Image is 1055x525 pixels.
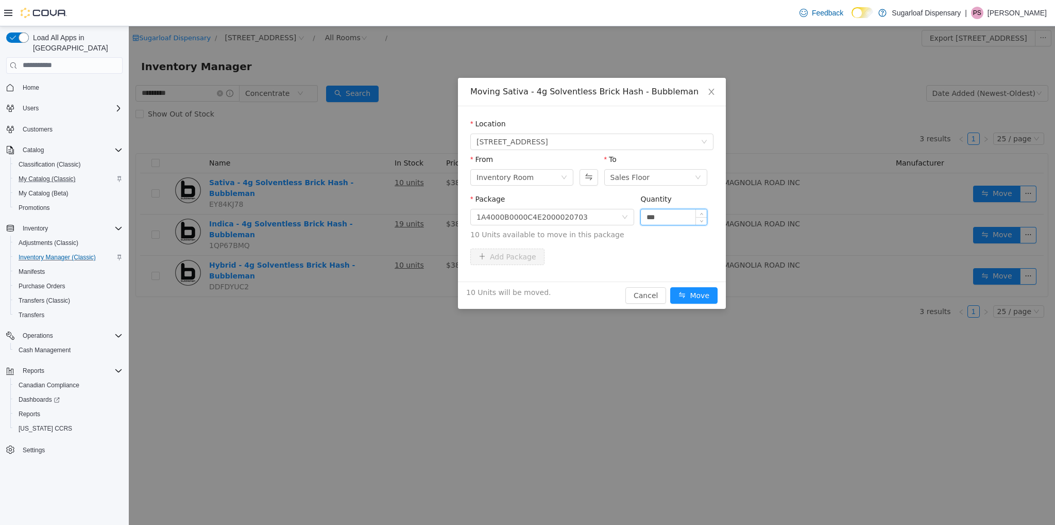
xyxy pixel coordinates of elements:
[14,251,123,264] span: Inventory Manager (Classic)
[14,251,100,264] a: Inventory Manager (Classic)
[482,143,521,159] div: Sales Floor
[512,169,543,177] label: Quantity
[475,129,488,137] label: To
[14,309,48,321] a: Transfers
[342,203,585,214] span: 10 Units available to move in this package
[342,60,585,71] div: Moving Sativa - 4g Solventless Brick Hash - Bubbleman
[14,280,70,292] a: Purchase Orders
[571,186,574,189] i: icon: up
[10,308,127,322] button: Transfers
[14,266,123,278] span: Manifests
[19,443,123,456] span: Settings
[14,187,123,200] span: My Catalog (Beta)
[23,104,39,112] span: Users
[19,365,123,377] span: Reports
[19,239,78,247] span: Adjustments (Classic)
[10,201,127,215] button: Promotions
[14,344,75,356] a: Cash Management
[23,84,39,92] span: Home
[10,157,127,172] button: Classification (Classic)
[2,221,127,236] button: Inventory
[14,379,123,391] span: Canadian Compliance
[14,393,123,406] span: Dashboards
[852,7,873,18] input: Dark Mode
[19,410,40,418] span: Reports
[14,202,123,214] span: Promotions
[2,80,127,95] button: Home
[23,367,44,375] span: Reports
[19,102,43,114] button: Users
[348,183,459,199] div: 1A4000B0000C4E2000020703
[14,173,80,185] a: My Catalog (Classic)
[342,169,376,177] label: Package
[10,407,127,421] button: Reports
[10,293,127,308] button: Transfers (Classic)
[23,146,44,154] span: Catalog
[14,158,85,171] a: Classification (Classic)
[10,265,127,279] button: Manifests
[432,148,438,155] i: icon: down
[14,173,123,185] span: My Catalog (Classic)
[973,7,981,19] span: PS
[19,346,71,354] span: Cash Management
[19,282,65,290] span: Purchase Orders
[19,330,57,342] button: Operations
[2,122,127,137] button: Customers
[14,393,64,406] a: Dashboards
[14,294,123,307] span: Transfers (Classic)
[19,365,48,377] button: Reports
[568,52,597,80] button: Close
[23,125,53,134] span: Customers
[2,143,127,157] button: Catalog
[2,101,127,116] button: Users
[988,7,1047,19] p: [PERSON_NAME]
[19,81,123,94] span: Home
[19,268,45,276] span: Manifests
[348,108,419,123] span: 336 East Chestnut St
[19,160,81,169] span: Classification (Classic)
[23,446,45,454] span: Settings
[19,175,76,183] span: My Catalog (Classic)
[19,222,52,235] button: Inventory
[567,183,578,191] span: Increase Value
[19,81,43,94] a: Home
[2,364,127,378] button: Reports
[572,112,578,120] i: icon: down
[10,236,127,250] button: Adjustments (Classic)
[19,102,123,114] span: Users
[10,343,127,357] button: Cash Management
[10,186,127,201] button: My Catalog (Beta)
[451,143,469,159] button: Swap
[342,222,416,239] button: icon: plusAdd Package
[512,183,578,199] input: Quantity
[14,266,49,278] a: Manifests
[541,261,589,277] button: icon: swapMove
[14,280,123,292] span: Purchase Orders
[14,408,44,420] a: Reports
[812,8,843,18] span: Feedback
[795,3,847,23] a: Feedback
[14,237,82,249] a: Adjustments (Classic)
[14,187,73,200] a: My Catalog (Beta)
[23,332,53,340] span: Operations
[342,93,377,102] label: Location
[2,442,127,457] button: Settings
[14,408,123,420] span: Reports
[10,172,127,186] button: My Catalog (Classic)
[29,32,123,53] span: Load All Apps in [GEOGRAPHIC_DATA]
[10,279,127,293] button: Purchase Orders
[19,144,123,156] span: Catalog
[21,8,67,18] img: Cova
[19,144,48,156] button: Catalog
[14,237,123,249] span: Adjustments (Classic)
[10,421,127,436] button: [US_STATE] CCRS
[10,378,127,392] button: Canadian Compliance
[19,444,49,456] a: Settings
[14,158,123,171] span: Classification (Classic)
[14,422,76,435] a: [US_STATE] CCRS
[566,148,572,155] i: icon: down
[14,422,123,435] span: Washington CCRS
[14,309,123,321] span: Transfers
[497,261,537,277] button: Cancel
